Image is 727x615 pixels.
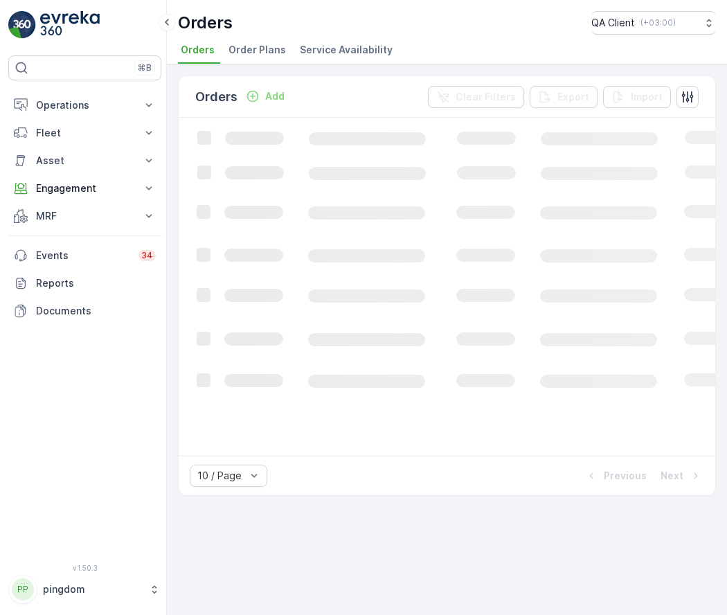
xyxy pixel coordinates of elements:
p: Export [557,90,589,104]
a: Events34 [8,242,161,269]
p: Engagement [36,181,134,195]
p: Add [265,89,285,103]
p: Documents [36,304,156,318]
button: PPpingdom [8,575,161,604]
p: Previous [604,469,647,483]
p: Orders [178,12,233,34]
span: v 1.50.3 [8,564,161,572]
p: Events [36,249,130,262]
div: PP [12,578,34,600]
img: logo [8,11,36,39]
button: Asset [8,147,161,175]
button: Engagement [8,175,161,202]
button: Add [240,88,290,105]
p: pingdom [43,582,142,596]
a: Documents [8,297,161,325]
p: Next [661,469,683,483]
button: Import [603,86,671,108]
p: Import [631,90,663,104]
p: QA Client [591,16,635,30]
p: Orders [195,87,237,107]
p: ( +03:00 ) [640,17,676,28]
p: Clear Filters [456,90,516,104]
button: Clear Filters [428,86,524,108]
img: logo_light-DOdMpM7g.png [40,11,100,39]
button: Export [530,86,598,108]
button: Next [659,467,704,484]
button: Previous [583,467,648,484]
span: Orders [181,43,215,57]
button: Operations [8,91,161,119]
span: Order Plans [228,43,286,57]
button: MRF [8,202,161,230]
p: ⌘B [138,62,152,73]
p: Fleet [36,126,134,140]
a: Reports [8,269,161,297]
button: QA Client(+03:00) [591,11,716,35]
p: 34 [141,250,153,261]
p: Reports [36,276,156,290]
p: Asset [36,154,134,168]
p: Operations [36,98,134,112]
button: Fleet [8,119,161,147]
span: Service Availability [300,43,393,57]
p: MRF [36,209,134,223]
